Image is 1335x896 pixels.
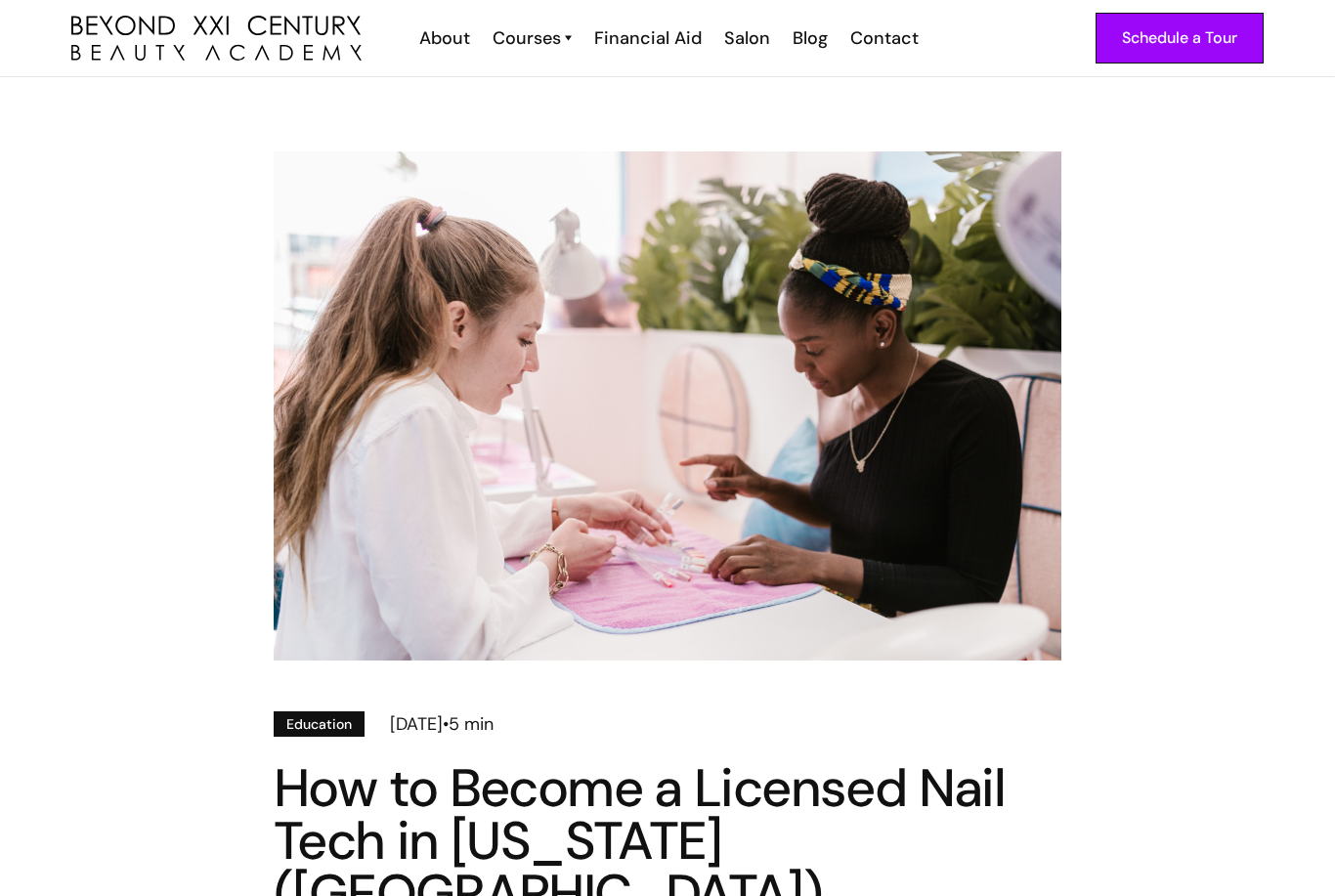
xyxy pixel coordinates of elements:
div: About [419,25,470,51]
div: Courses [493,25,561,51]
div: Salon [724,25,770,51]
a: Education [274,711,365,737]
div: Schedule a Tour [1122,25,1237,51]
div: 5 min [449,711,494,737]
a: Blog [780,25,838,51]
a: Financial Aid [581,25,711,51]
div: Blog [793,25,828,51]
a: Contact [838,25,928,51]
div: • [443,711,449,737]
div: Contact [850,25,919,51]
div: Financial Aid [594,25,702,51]
a: About [407,25,480,51]
a: Schedule a Tour [1096,13,1264,64]
img: beyond 21st century beauty academy logo [71,16,362,62]
div: Education [286,713,352,735]
a: home [71,16,362,62]
div: [DATE] [390,711,443,737]
a: Courses [493,25,572,51]
a: Salon [711,25,780,51]
img: Nail Tech salon in Los Angeles [274,151,1061,661]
